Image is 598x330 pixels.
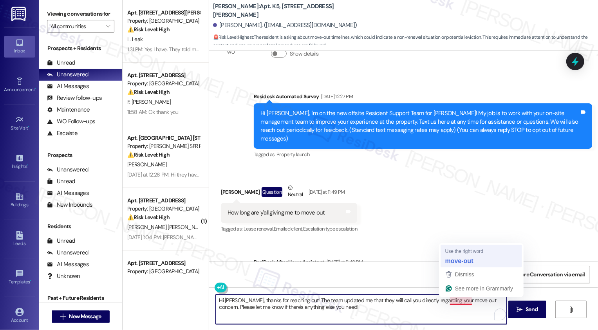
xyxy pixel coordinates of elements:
div: Unanswered [47,249,89,257]
div: [DATE] at 11:49 PM [307,188,345,196]
span: [PERSON_NAME] [127,161,166,168]
div: Apt. [STREET_ADDRESS] [127,71,200,79]
div: [PERSON_NAME] [221,184,357,203]
span: L. Leak [127,36,143,43]
span: Lease renewal , [244,225,274,232]
div: New Inbounds [47,201,92,209]
span: • [35,86,36,91]
a: Insights • [4,151,35,173]
span: Send [526,305,538,314]
div: Neutral [286,184,304,200]
div: Tagged as: [221,223,357,234]
span: Share Conversation via email [515,270,585,279]
div: Unknown [47,272,80,280]
div: Review follow-ups [47,94,102,102]
a: Leads [4,229,35,250]
span: Property launch [276,151,309,158]
input: All communities [51,20,102,32]
div: Question [262,187,282,197]
div: Apt. [GEOGRAPHIC_DATA] [STREET_ADDRESS] [127,134,200,142]
div: Unanswered [47,70,89,79]
a: Templates • [4,267,35,288]
span: : The resident is asking about move-out timelines, which could indicate a non-renewal situation o... [213,33,598,50]
div: [PERSON_NAME]. ([EMAIL_ADDRESS][DOMAIN_NAME]) [213,21,357,29]
i:  [106,23,110,29]
strong: ⚠️ Risk Level: High [127,214,170,221]
span: Escalation type escalation [303,225,357,232]
div: Apt. [STREET_ADDRESS] [127,197,200,205]
i:  [517,307,522,313]
button: Share Conversation via email [510,266,590,283]
img: ResiDesk Logo [11,7,27,21]
b: [PERSON_NAME]: Apt. K5, [STREET_ADDRESS][PERSON_NAME] [213,2,370,19]
div: All Messages [47,189,89,197]
div: Property: [GEOGRAPHIC_DATA] [127,205,200,213]
div: Unread [47,177,75,186]
div: Prospects [39,151,122,159]
div: Tagged as: [254,149,592,160]
strong: ⚠️ Risk Level: High [127,26,170,33]
div: Property: [GEOGRAPHIC_DATA] [127,267,200,276]
a: Site Visit • [4,113,35,134]
span: • [28,124,29,130]
div: Prospects + Residents [39,44,122,52]
div: Escalate [47,129,78,137]
div: All Messages [47,82,89,90]
label: Viewing conversations for [47,8,114,20]
div: All Messages [47,260,89,269]
div: Maintenance [47,106,90,114]
div: Property: [GEOGRAPHIC_DATA] [127,17,200,25]
div: WO [227,48,235,56]
span: New Message [69,312,101,321]
div: Apt. [STREET_ADDRESS][PERSON_NAME] [127,9,200,17]
strong: ⚠️ Risk Level: High [127,88,170,96]
div: [DATE] at 12:28 PM: Hi they have not fix bathroom ceiling and water leaking in hallway guy said i... [127,171,565,178]
div: WO Follow-ups [47,117,95,126]
div: Apt. [STREET_ADDRESS] [127,259,200,267]
div: ResiDesk After Hours Assistant [254,258,592,269]
a: Account [4,305,35,326]
i:  [568,307,574,313]
strong: 🚨 Risk Level: Highest [213,34,253,40]
button: Send [508,301,546,318]
span: • [27,162,28,168]
button: New Message [52,310,110,323]
textarea: To enrich screen reader interactions, please activate Accessibility in Grammarly extension settings [216,295,507,324]
div: [DATE] 12:27 PM [319,92,353,101]
span: [PERSON_NAME] [PERSON_NAME] [127,224,207,231]
span: • [30,278,31,283]
div: Unread [47,59,75,67]
i:  [60,314,66,320]
div: Unread [47,237,75,245]
div: 1:31 PM: Yes I have. They told me to go to post office. Post office said, they don't know why you... [127,46,452,53]
div: Hi [PERSON_NAME], I'm on the new offsite Resident Support Team for [PERSON_NAME]! My job is to wo... [260,109,580,143]
div: How long are y'all giving me to move out [228,209,325,217]
div: Property: [PERSON_NAME] SFR Portfolio [127,142,200,150]
div: [DATE] at 11:49 PM [325,258,363,266]
label: Show details [290,50,319,58]
div: Unanswered [47,166,89,174]
div: Residents [39,222,122,231]
span: Emailed client , [274,225,303,232]
strong: ⚠️ Risk Level: High [127,151,170,158]
a: Buildings [4,190,35,211]
div: [DATE] 1:04 PM: [PERSON_NAME] Solo se ha completado 2 de los 3 problemas que se solicita, el sink... [127,234,517,241]
div: Residesk Automated Survey [254,92,592,103]
div: Property: [GEOGRAPHIC_DATA] [127,79,200,88]
a: Inbox [4,36,35,57]
span: F. [PERSON_NAME] [127,98,171,105]
div: Past + Future Residents [39,294,122,302]
div: 11:58 AM: Ok thank you [127,108,179,115]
